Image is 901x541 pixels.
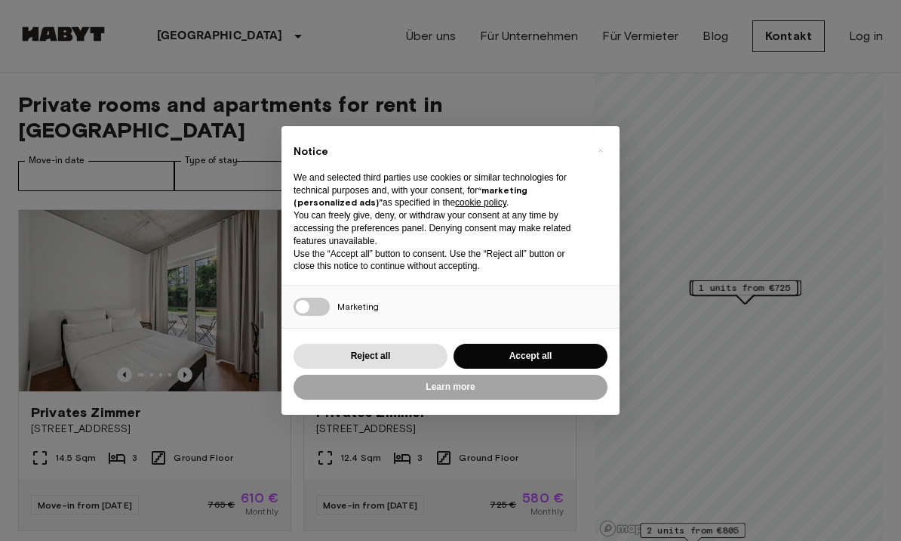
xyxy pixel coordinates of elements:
button: Accept all [454,344,607,369]
p: Use the “Accept all” button to consent. Use the “Reject all” button or close this notice to conti... [294,248,583,274]
p: You can freely give, deny, or withdraw your consent at any time by accessing the preferences pane... [294,209,583,247]
button: Reject all [294,344,447,369]
span: × [598,141,603,159]
strong: “marketing (personalized ads)” [294,184,527,209]
a: cookie policy [455,197,506,208]
button: Close this notice [588,138,612,162]
span: Marketing [337,301,379,312]
h2: Notice [294,144,583,159]
p: We and selected third parties use cookies or similar technologies for technical purposes and, wit... [294,172,583,209]
button: Learn more [294,375,607,400]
